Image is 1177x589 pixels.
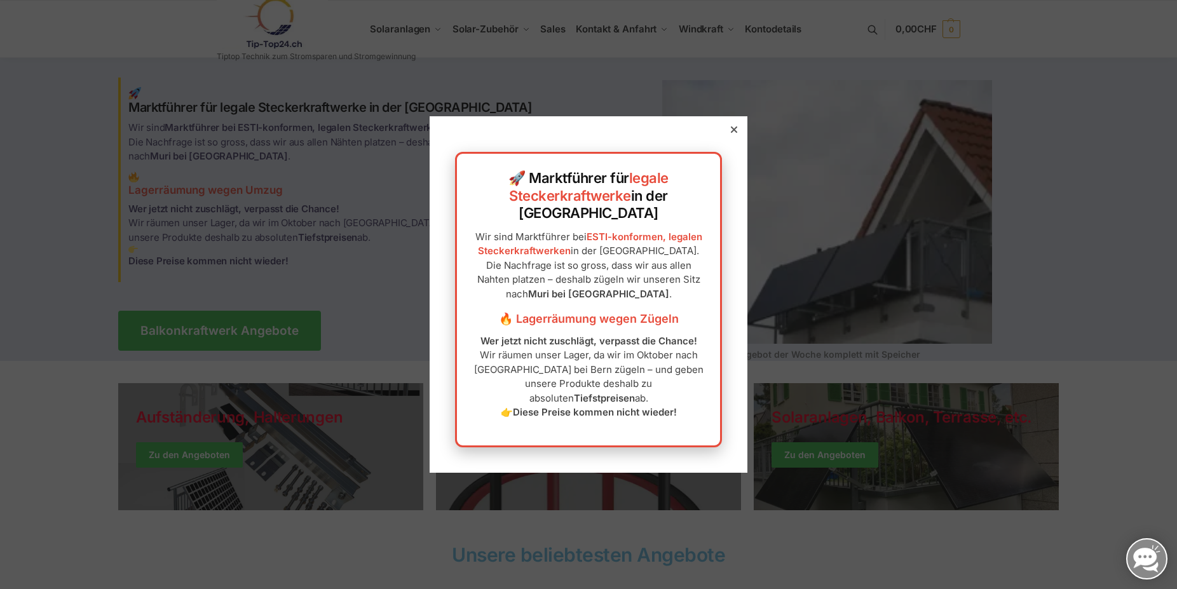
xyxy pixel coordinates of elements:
[509,170,669,204] a: legale Steckerkraftwerke
[470,170,707,222] h2: 🚀 Marktführer für in der [GEOGRAPHIC_DATA]
[480,335,697,347] strong: Wer jetzt nicht zuschlägt, verpasst die Chance!
[470,311,707,327] h3: 🔥 Lagerräumung wegen Zügeln
[574,392,635,404] strong: Tiefstpreisen
[470,334,707,420] p: Wir räumen unser Lager, da wir im Oktober nach [GEOGRAPHIC_DATA] bei Bern zügeln – und geben unse...
[470,230,707,302] p: Wir sind Marktführer bei in der [GEOGRAPHIC_DATA]. Die Nachfrage ist so gross, dass wir aus allen...
[478,231,702,257] a: ESTI-konformen, legalen Steckerkraftwerken
[528,288,669,300] strong: Muri bei [GEOGRAPHIC_DATA]
[513,406,677,418] strong: Diese Preise kommen nicht wieder!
